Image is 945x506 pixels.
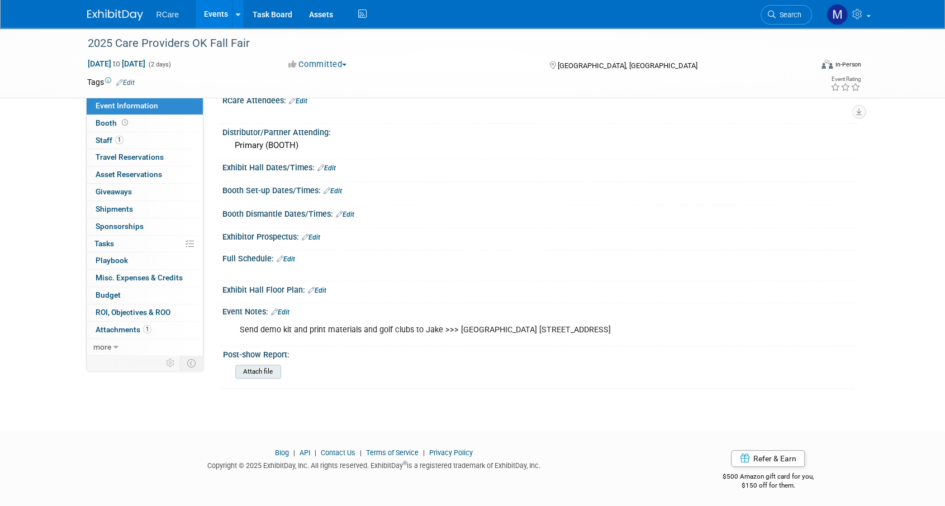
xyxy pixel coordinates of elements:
a: Edit [289,97,307,105]
a: Tasks [87,236,203,252]
span: Attachments [96,325,151,334]
a: Budget [87,287,203,304]
div: Exhibitor Prospectus: [222,228,858,243]
span: Booth [96,118,130,127]
div: Booth Dismantle Dates/Times: [222,206,858,220]
img: Mike Andolina [827,4,848,25]
a: Misc. Expenses & Credits [87,270,203,287]
span: | [312,448,319,457]
a: Edit [302,233,320,241]
a: Event Information [87,98,203,114]
div: Exhibit Hall Dates/Times: [222,159,858,174]
div: Copyright © 2025 ExhibitDay, Inc. All rights reserved. ExhibitDay is a registered trademark of Ex... [87,458,662,471]
a: Privacy Policy [429,448,473,457]
a: ROI, Objectives & ROO [87,304,203,321]
span: Booth not reserved yet [120,118,130,127]
div: Post-show Report: [223,346,853,360]
a: Refer & Earn [731,450,805,467]
span: Travel Reservations [96,152,164,161]
button: Committed [284,59,351,70]
span: Misc. Expenses & Credits [96,273,183,282]
a: Travel Reservations [87,149,203,166]
div: RCare Attendees: [222,92,858,107]
div: Full Schedule: [222,250,858,265]
span: 1 [115,136,124,144]
a: Contact Us [321,448,355,457]
div: Distributor/Partner Attending: [222,124,858,138]
a: Edit [336,211,354,218]
span: ROI, Objectives & ROO [96,308,170,317]
span: more [93,342,111,351]
span: Event Information [96,101,158,110]
a: Edit [324,187,342,195]
a: more [87,339,203,356]
div: Event Rating [830,77,860,82]
span: Asset Reservations [96,170,162,179]
span: | [420,448,428,457]
div: Booth Set-up Dates/Times: [222,182,858,197]
td: Personalize Event Tab Strip [161,356,181,370]
a: Terms of Service [366,448,419,457]
div: 2025 Care Providers OK Fall Fair [84,34,795,54]
a: API [300,448,310,457]
span: Budget [96,290,121,299]
a: Asset Reservations [87,166,203,183]
div: Primary (BOOTH) [231,137,850,154]
div: $150 off for them. [678,481,858,490]
span: Tasks [94,239,114,248]
div: Event Notes: [222,303,858,318]
span: (2 days) [148,61,171,68]
a: Shipments [87,201,203,218]
img: Format-Inperson.png [821,60,833,69]
a: Search [761,5,812,25]
span: [GEOGRAPHIC_DATA], [GEOGRAPHIC_DATA] [558,61,697,70]
td: Toggle Event Tabs [180,356,203,370]
img: ExhibitDay [87,9,143,21]
td: Tags [87,77,135,88]
a: Sponsorships [87,218,203,235]
span: Shipments [96,204,133,213]
span: [DATE] [DATE] [87,59,146,69]
a: Attachments1 [87,322,203,338]
span: Staff [96,136,124,145]
div: Event Format [746,58,861,75]
span: Playbook [96,256,128,265]
a: Edit [308,287,326,294]
div: Exhibit Hall Floor Plan: [222,281,858,296]
sup: ® [403,460,407,466]
div: In-Person [834,60,861,69]
a: Playbook [87,252,203,269]
span: Sponsorships [96,222,144,231]
a: Edit [317,164,336,172]
a: Blog [275,448,289,457]
span: 1 [143,325,151,333]
div: Send demo kit and print materials and golf clubs to Jake >>> [GEOGRAPHIC_DATA] [STREET_ADDRESS] [232,319,735,341]
span: to [111,59,122,68]
a: Edit [277,255,295,263]
span: RCare [156,10,179,19]
a: Edit [116,79,135,87]
a: Staff1 [87,132,203,149]
span: Search [776,11,801,19]
span: Giveaways [96,187,132,196]
div: $500 Amazon gift card for you, [678,465,858,490]
span: | [291,448,298,457]
a: Booth [87,115,203,132]
span: | [357,448,364,457]
a: Edit [271,308,289,316]
a: Giveaways [87,184,203,201]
